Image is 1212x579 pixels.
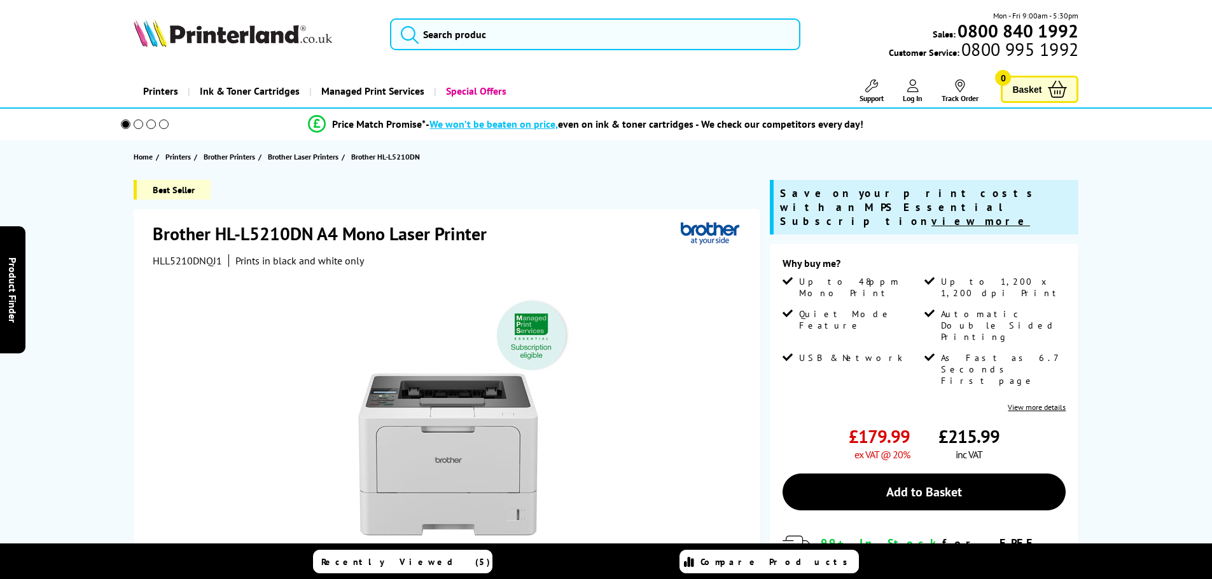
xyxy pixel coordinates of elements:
[854,448,910,461] span: ex VAT @ 20%
[165,150,194,163] a: Printers
[903,79,923,103] a: Log In
[942,79,979,103] a: Track Order
[938,425,1000,448] span: £215.99
[332,118,426,130] span: Price Match Promise*
[821,536,1066,565] div: for FREE Next Day Delivery
[1008,402,1066,412] a: View more details
[1012,81,1041,98] span: Basket
[188,75,309,107] a: Ink & Toner Cartridges
[679,550,859,573] a: Compare Products
[6,257,19,322] span: Product Finder
[783,473,1066,510] a: Add to Basket
[134,150,156,163] a: Home
[993,10,1078,22] span: Mon - Fri 9:00am - 5:30pm
[956,448,982,461] span: inc VAT
[995,70,1011,86] span: 0
[903,93,923,103] span: Log In
[134,19,332,47] img: Printerland Logo
[780,186,1038,228] span: Save on your print costs with an MPS Essential Subscription
[849,425,910,448] span: £179.99
[134,180,211,200] span: Best Seller
[351,152,420,161] span: Brother HL-L5210DN
[235,254,364,267] i: Prints in black and white only
[860,93,884,103] span: Support
[324,292,573,542] img: Brother HL-L5210DN
[434,75,516,107] a: Special Offers
[200,75,300,107] span: Ink & Toner Cartridges
[931,214,1030,228] u: view more
[799,276,921,299] span: Up to 48ppm Mono Print
[134,19,375,50] a: Printerland Logo
[933,28,956,40] span: Sales:
[799,352,903,364] span: USB & Network
[941,352,1063,386] span: As Fast as 6.7 Seconds First page
[268,150,342,163] a: Brother Laser Printers
[268,150,338,163] span: Brother Laser Printers
[958,19,1078,43] b: 0800 840 1992
[204,150,258,163] a: Brother Printers
[204,150,255,163] span: Brother Printers
[959,43,1078,55] span: 0800 995 1992
[889,43,1078,58] span: Customer Service:
[821,536,942,550] span: 99+ In Stock
[941,276,1063,299] span: Up to 1,200 x 1,200 dpi Print
[700,556,854,568] span: Compare Products
[1001,76,1078,103] a: Basket 0
[134,150,153,163] span: Home
[941,308,1063,343] span: Automatic Double Sided Printing
[134,75,188,107] a: Printers
[321,556,491,568] span: Recently Viewed (5)
[783,257,1066,276] div: Why buy me?
[426,118,863,130] div: - even on ink & toner cartridges - We check our competitors every day!
[165,150,191,163] span: Printers
[309,75,434,107] a: Managed Print Services
[390,18,800,50] input: Search produc
[860,79,884,103] a: Support
[313,550,492,573] a: Recently Viewed (5)
[104,113,1069,135] li: modal_Promise
[153,222,499,245] h1: Brother HL-L5210DN A4 Mono Laser Printer
[153,254,222,267] span: HLL5210DNQJ1
[956,25,1078,37] a: 0800 840 1992
[429,118,558,130] span: We won’t be beaten on price,
[681,222,739,245] img: Brother
[799,308,921,331] span: Quiet Mode Feature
